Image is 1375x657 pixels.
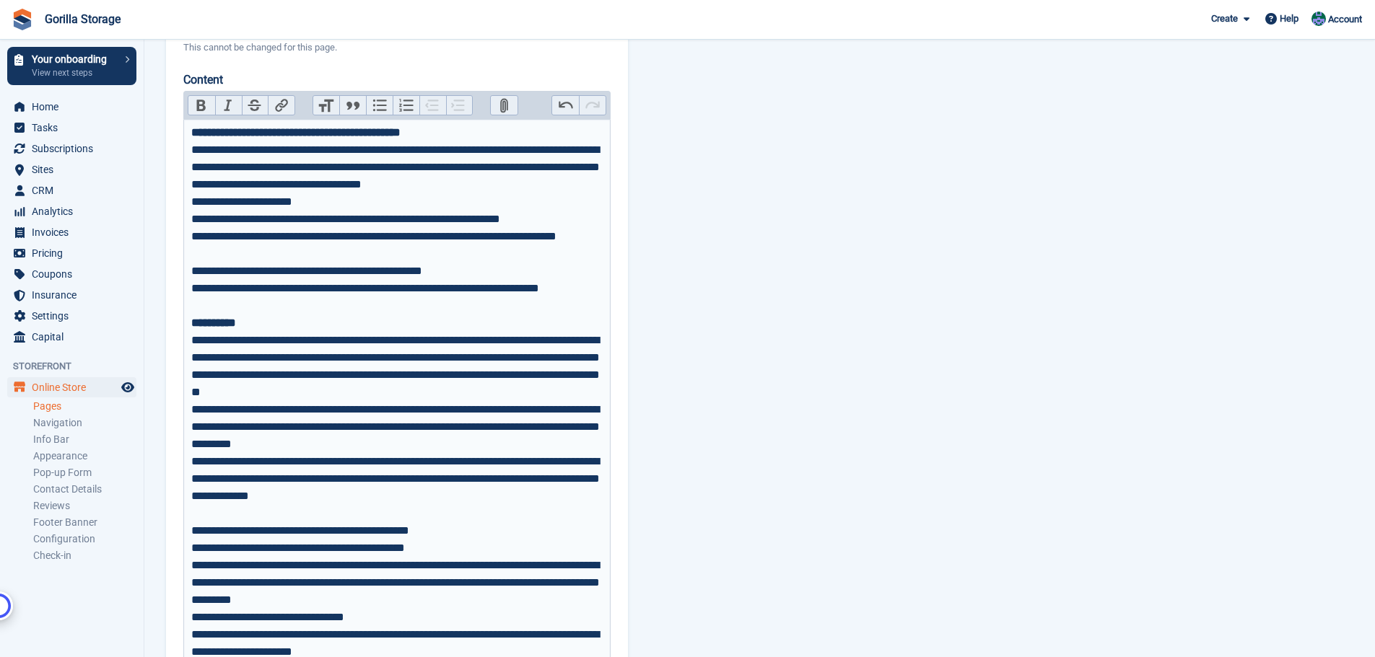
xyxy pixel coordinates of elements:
[7,97,136,117] a: menu
[7,327,136,347] a: menu
[32,377,118,397] span: Online Store
[313,96,340,115] button: Heading
[7,306,136,326] a: menu
[33,400,136,413] a: Pages
[32,306,118,326] span: Settings
[32,54,118,64] p: Your onboarding
[242,96,269,115] button: Strikethrough
[33,449,136,463] a: Appearance
[393,96,419,115] button: Numbers
[446,96,473,115] button: Increase Level
[33,466,136,480] a: Pop-up Form
[12,9,33,30] img: stora-icon-8386f47178a22dfd0bd8f6a31ec36ba5ce8667c1dd55bd0f319d3a0aa187defe.svg
[33,416,136,430] a: Navigation
[7,118,136,138] a: menu
[7,201,136,221] a: menu
[7,47,136,85] a: Your onboarding View next steps
[32,66,118,79] p: View next steps
[366,96,393,115] button: Bullets
[7,285,136,305] a: menu
[579,96,606,115] button: Redo
[491,96,518,115] button: Attach Files
[32,201,118,221] span: Analytics
[32,327,118,347] span: Capital
[32,118,118,138] span: Tasks
[33,482,136,496] a: Contact Details
[1211,12,1238,26] span: Create
[32,264,118,284] span: Coupons
[32,180,118,200] span: CRM
[33,499,136,513] a: Reviews
[7,264,136,284] a: menu
[1328,12,1362,27] span: Account
[419,96,446,115] button: Decrease Level
[7,243,136,263] a: menu
[33,433,136,446] a: Info Bar
[268,96,294,115] button: Link
[32,222,118,242] span: Invoices
[183,40,611,55] p: This cannot be changed for this page.
[32,243,118,263] span: Pricing
[32,159,118,180] span: Sites
[339,96,366,115] button: Quote
[7,180,136,200] a: menu
[552,96,579,115] button: Undo
[188,96,215,115] button: Bold
[215,96,242,115] button: Italic
[183,71,611,89] label: Content
[7,222,136,242] a: menu
[7,377,136,397] a: menu
[7,159,136,180] a: menu
[32,285,118,305] span: Insurance
[39,6,126,32] a: Gorilla Storage
[1311,12,1326,26] img: Leesha Sutherland
[119,379,136,396] a: Preview store
[33,516,136,529] a: Footer Banner
[32,97,118,117] span: Home
[7,138,136,159] a: menu
[33,549,136,563] a: Check-in
[32,138,118,159] span: Subscriptions
[13,359,144,374] span: Storefront
[33,532,136,546] a: Configuration
[1280,12,1298,26] span: Help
